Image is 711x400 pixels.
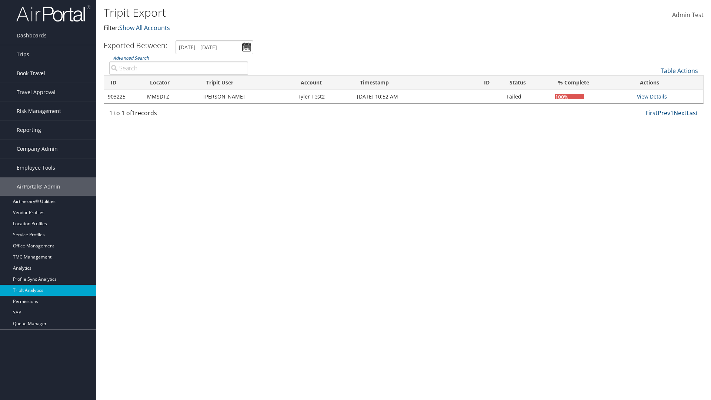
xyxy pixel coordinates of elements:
[132,109,135,117] span: 1
[658,109,670,117] a: Prev
[17,26,47,45] span: Dashboards
[551,76,633,90] th: % Complete: activate to sort column ascending
[17,159,55,177] span: Employee Tools
[17,177,60,196] span: AirPortal® Admin
[670,109,674,117] a: 1
[16,5,90,22] img: airportal-logo.png
[503,76,552,90] th: Status: activate to sort column ascending
[353,76,477,90] th: Timestamp: activate to sort column ascending
[17,102,61,120] span: Risk Management
[17,121,41,139] span: Reporting
[294,90,354,103] td: Tyler Test2
[143,76,200,90] th: Locator: activate to sort column ascending
[637,93,667,100] a: View Details
[17,45,29,64] span: Trips
[104,76,143,90] th: ID: activate to sort column ascending
[143,90,200,103] td: MMSDTZ
[176,40,253,54] input: [DATE] - [DATE]
[104,40,167,50] h3: Exported Between:
[200,90,294,103] td: [PERSON_NAME]
[113,55,149,61] a: Advanced Search
[477,76,503,90] th: ID: activate to sort column ascending
[104,5,504,20] h1: Tripit Export
[109,109,248,121] div: 1 to 1 of records
[687,109,698,117] a: Last
[200,76,294,90] th: Tripit User: activate to sort column descending
[555,94,584,99] div: 100%
[633,76,703,90] th: Actions
[294,76,354,90] th: Account: activate to sort column ascending
[672,4,704,27] a: Admin Test
[645,109,658,117] a: First
[17,64,45,83] span: Book Travel
[353,90,477,103] td: [DATE] 10:52 AM
[17,83,56,101] span: Travel Approval
[674,109,687,117] a: Next
[503,90,552,103] td: Failed
[104,23,504,33] p: Filter:
[672,11,704,19] span: Admin Test
[661,67,698,75] a: Table Actions
[119,24,170,32] a: Show All Accounts
[17,140,58,158] span: Company Admin
[109,61,248,75] input: Advanced Search
[104,90,143,103] td: 903225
